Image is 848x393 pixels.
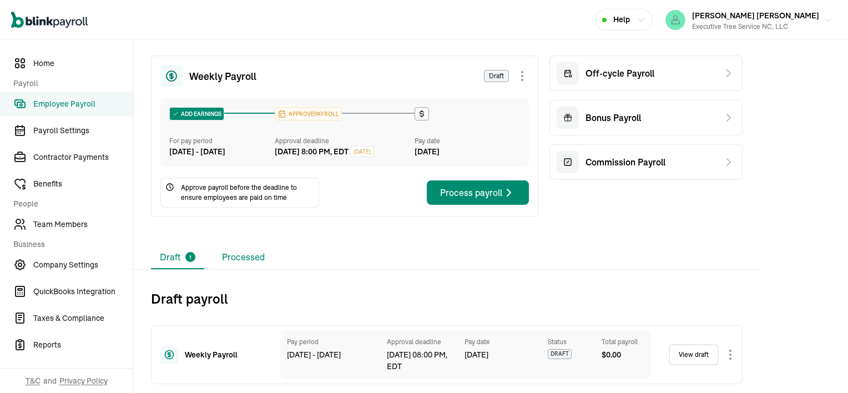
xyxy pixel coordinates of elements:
span: Payroll [13,78,126,89]
div: [DATE] [415,146,520,158]
button: [PERSON_NAME] [PERSON_NAME]Executive Tree Service NC, LLC [661,6,837,34]
span: [PERSON_NAME] [PERSON_NAME] [692,11,819,21]
div: Process payroll [440,186,516,199]
div: Total payroll [602,337,644,347]
div: [DATE] - [DATE] [169,146,275,158]
span: Employee Payroll [33,98,133,110]
span: Contractor Payments [33,152,133,163]
span: QuickBooks Integration [33,286,133,298]
span: Company Settings [33,259,133,271]
span: 1 [189,253,191,261]
div: Pay date [465,337,537,347]
span: [DATE] [354,148,371,156]
div: Approval deadline [275,136,411,146]
a: View draft [669,344,719,365]
span: People [13,198,126,210]
h2: Draft payroll [151,290,743,308]
span: Taxes & Compliance [33,313,133,324]
span: Team Members [33,219,133,230]
li: Processed [213,246,274,269]
span: DRAFT [548,349,572,359]
button: Process payroll [427,180,529,205]
span: T&C [26,375,41,386]
div: Pay period [287,337,376,347]
div: Weekly Payroll [185,349,263,361]
span: Reports [33,339,133,351]
span: Bonus Payroll [585,111,641,124]
div: For pay period [169,136,275,146]
div: [DATE] 08:00 PM, EDT [387,349,453,372]
span: Commission Payroll [585,155,665,169]
span: Help [613,14,630,26]
div: Executive Tree Service NC, LLC [692,22,819,32]
span: Home [33,58,133,69]
span: Off-cycle Payroll [585,67,654,80]
div: [DATE] 8:00 PM, EDT [275,146,349,158]
div: ADD EARNINGS [170,108,224,120]
span: Payroll Settings [33,125,133,137]
span: Draft [484,70,509,82]
div: Pay date [415,136,520,146]
li: Draft [151,246,204,269]
span: Business [13,239,126,250]
nav: Global [11,4,88,36]
div: Approval deadline [387,337,453,347]
div: Status [548,337,590,347]
div: [DATE] [465,349,537,361]
span: Benefits [33,178,133,190]
span: APPROVE PAYROLL [286,110,339,118]
span: Weekly Payroll [189,69,256,84]
span: Approve payroll before the deadline to ensure employees are paid on time [181,183,314,203]
span: Privacy Policy [59,375,108,386]
div: [DATE] - [DATE] [287,349,376,361]
button: Help [595,9,653,31]
span: $ 0.00 [602,349,621,361]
